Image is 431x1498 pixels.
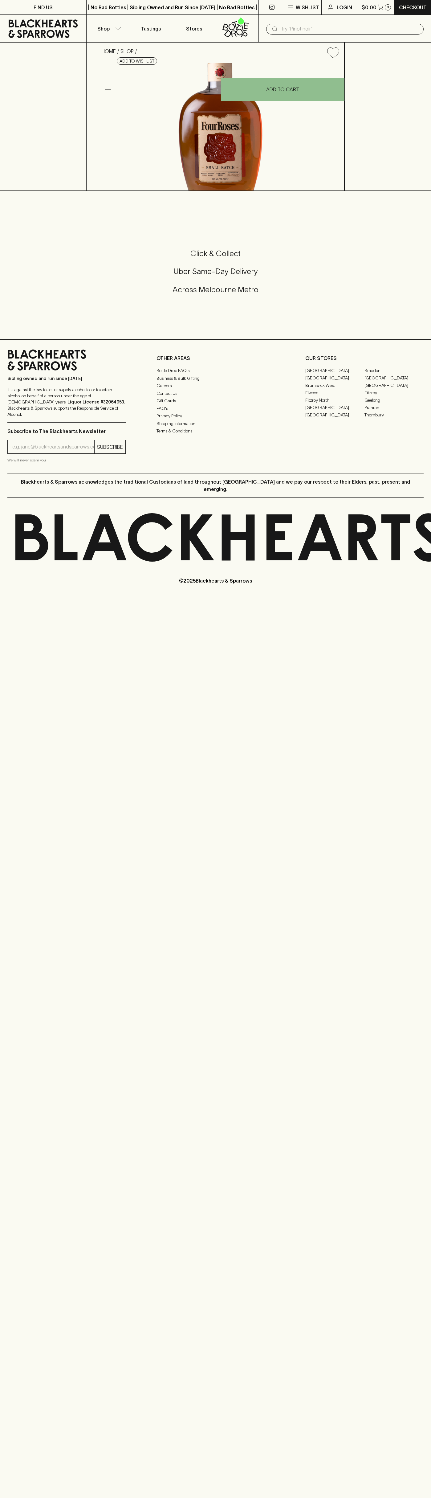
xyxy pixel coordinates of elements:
button: Shop [87,15,130,42]
a: Gift Cards [157,397,275,405]
p: 0 [387,6,389,9]
p: It is against the law to sell or supply alcohol to, or to obtain alcohol on behalf of a person un... [7,387,126,417]
a: Thornbury [364,411,424,419]
a: [GEOGRAPHIC_DATA] [305,374,364,382]
a: [GEOGRAPHIC_DATA] [305,411,364,419]
a: Brunswick West [305,382,364,389]
a: Braddon [364,367,424,374]
a: Geelong [364,396,424,404]
a: Prahran [364,404,424,411]
a: Bottle Drop FAQ's [157,367,275,374]
p: Shop [97,25,110,32]
button: ADD TO CART [221,78,344,101]
a: Fitzroy North [305,396,364,404]
a: Careers [157,382,275,390]
a: [GEOGRAPHIC_DATA] [364,382,424,389]
p: ADD TO CART [266,86,299,93]
p: Sibling owned and run since [DATE] [7,375,126,382]
a: Stores [173,15,216,42]
button: Add to wishlist [325,45,342,61]
p: OUR STORES [305,354,424,362]
h5: Uber Same-Day Delivery [7,266,424,276]
p: FIND US [34,4,53,11]
p: Login [337,4,352,11]
p: Wishlist [296,4,319,11]
a: Shipping Information [157,420,275,427]
p: OTHER AREAS [157,354,275,362]
h5: Across Melbourne Metro [7,284,424,295]
a: Contact Us [157,390,275,397]
a: Business & Bulk Gifting [157,374,275,382]
p: We will never spam you [7,457,126,463]
a: [GEOGRAPHIC_DATA] [364,374,424,382]
p: $0.00 [362,4,376,11]
input: Try "Pinot noir" [281,24,419,34]
button: Add to wishlist [117,57,157,65]
strong: Liquor License #32064953 [67,399,124,404]
input: e.g. jane@blackheartsandsparrows.com.au [12,442,94,452]
a: HOME [102,48,116,54]
button: SUBSCRIBE [95,440,125,453]
a: [GEOGRAPHIC_DATA] [305,367,364,374]
a: Tastings [129,15,173,42]
div: Call to action block [7,224,424,327]
p: Blackhearts & Sparrows acknowledges the traditional Custodians of land throughout [GEOGRAPHIC_DAT... [12,478,419,493]
p: SUBSCRIBE [97,443,123,451]
a: FAQ's [157,405,275,412]
p: Subscribe to The Blackhearts Newsletter [7,428,126,435]
a: SHOP [120,48,134,54]
a: Privacy Policy [157,412,275,420]
a: Terms & Conditions [157,428,275,435]
img: 39315.png [97,63,344,190]
a: Elwood [305,389,364,396]
p: Stores [186,25,202,32]
a: [GEOGRAPHIC_DATA] [305,404,364,411]
a: Fitzroy [364,389,424,396]
h5: Click & Collect [7,248,424,259]
p: Checkout [399,4,427,11]
p: Tastings [141,25,161,32]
